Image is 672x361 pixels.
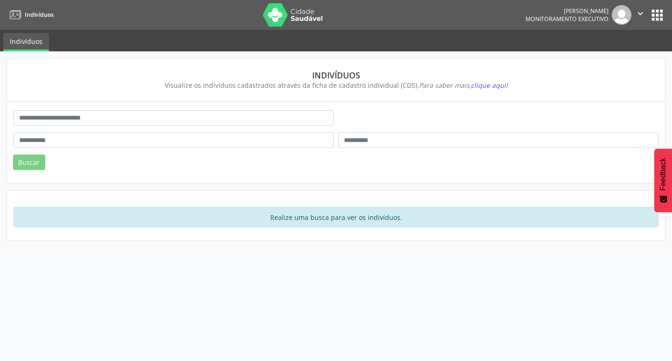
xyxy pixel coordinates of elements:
button: Feedback - Mostrar pesquisa [654,149,672,212]
button: Buscar [13,155,45,170]
div: Visualize os indivíduos cadastrados através da ficha de cadastro individual (CDS). [20,80,652,90]
i:  [635,8,645,19]
span: Indivíduos [25,11,54,19]
a: Indivíduos [7,7,54,22]
i: Para saber mais, [419,81,508,90]
div: Realize uma busca para ver os indivíduos. [14,207,658,227]
button: apps [649,7,665,23]
span: clique aqui! [471,81,508,90]
div: Indivíduos [20,70,652,80]
span: Feedback [659,158,667,191]
div: [PERSON_NAME] [525,7,609,15]
a: Indivíduos [3,33,49,51]
span: Monitoramento Executivo [525,15,609,23]
img: img [612,5,631,25]
button:  [631,5,649,25]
